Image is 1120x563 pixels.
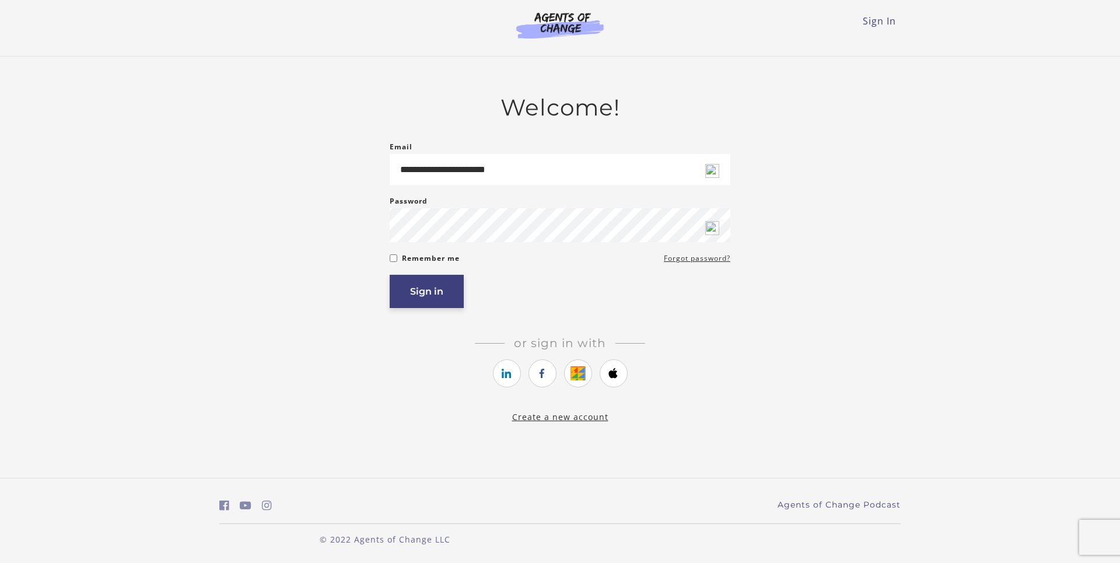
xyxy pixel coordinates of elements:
[262,497,272,514] a: https://www.instagram.com/agentsofchangeprep/ (Open in a new window)
[219,533,551,545] p: © 2022 Agents of Change LLC
[219,500,229,511] i: https://www.facebook.com/groups/aswbtestprep (Open in a new window)
[390,194,428,208] label: Password
[664,251,730,265] a: Forgot password?
[493,359,521,387] a: https://courses.thinkific.com/users/auth/linkedin?ss%5Breferral%5D=&ss%5Buser_return_to%5D=https%...
[512,411,608,422] a: Create a new account
[528,359,556,387] a: https://courses.thinkific.com/users/auth/facebook?ss%5Breferral%5D=&ss%5Buser_return_to%5D=https%...
[219,497,229,514] a: https://www.facebook.com/groups/aswbtestprep (Open in a new window)
[240,497,251,514] a: https://www.youtube.com/c/AgentsofChangeTestPrepbyMeaganMitchell (Open in a new window)
[390,275,464,308] button: Sign in
[240,500,251,511] i: https://www.youtube.com/c/AgentsofChangeTestPrepbyMeaganMitchell (Open in a new window)
[778,499,901,511] a: Agents of Change Podcast
[863,15,896,27] a: Sign In
[262,500,272,511] i: https://www.instagram.com/agentsofchangeprep/ (Open in a new window)
[402,251,460,265] label: Remember me
[564,359,592,387] a: https://courses.thinkific.com/users/auth/google?ss%5Breferral%5D=&ss%5Buser_return_to%5D=https%3A...
[705,221,719,235] img: npw-badge-icon-locked.svg
[390,140,412,154] label: Email
[504,12,616,39] img: Agents of Change Logo
[390,94,730,121] h2: Welcome!
[505,336,615,350] span: Or sign in with
[600,359,628,387] a: https://courses.thinkific.com/users/auth/apple?ss%5Breferral%5D=&ss%5Buser_return_to%5D=https%3A%...
[705,164,719,178] img: npw-badge-icon-locked.svg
